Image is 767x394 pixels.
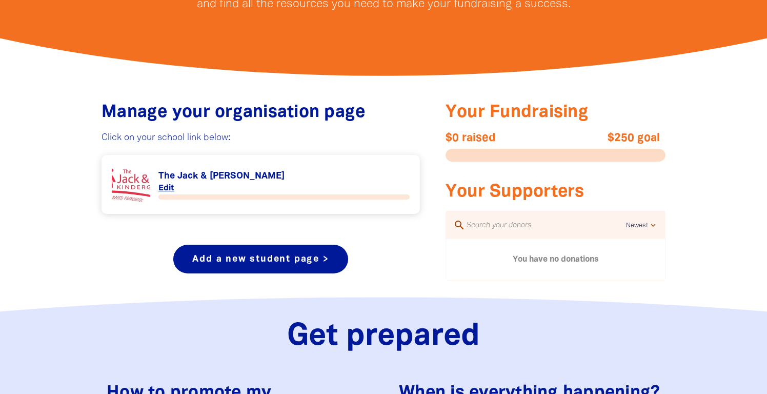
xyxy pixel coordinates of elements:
[102,132,420,144] p: Click on your school link below:
[466,219,626,232] input: Search your donors
[102,105,365,121] span: Manage your organisation page
[446,184,584,200] span: Your Supporters
[453,219,466,231] i: search
[446,239,665,280] div: You have no donations
[287,323,480,351] span: Get prepared
[446,105,589,121] span: Your Fundraising
[112,165,410,204] div: Paginated content
[446,132,556,144] span: $0 raised
[550,132,660,144] span: $250 goal
[446,239,665,280] div: Paginated content
[173,245,348,273] a: Add a new student page >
